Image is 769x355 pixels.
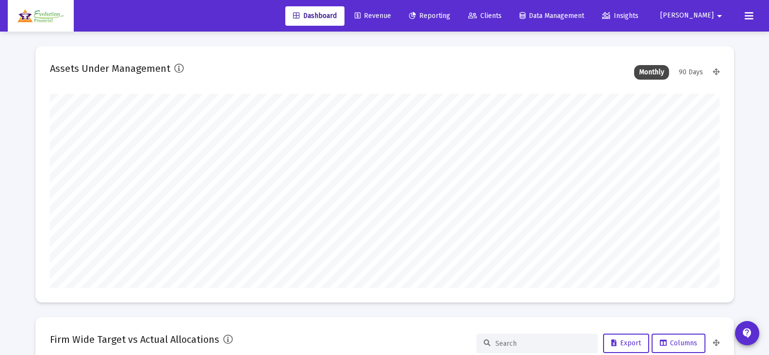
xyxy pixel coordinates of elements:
span: Dashboard [293,12,337,20]
a: Reporting [401,6,458,26]
span: Columns [660,339,697,347]
a: Insights [594,6,646,26]
a: Clients [460,6,509,26]
div: 90 Days [674,65,708,80]
a: Dashboard [285,6,344,26]
button: Export [603,334,649,353]
mat-icon: contact_support [741,327,753,339]
img: Dashboard [15,6,66,26]
h2: Assets Under Management [50,61,170,76]
span: Data Management [520,12,584,20]
a: Data Management [512,6,592,26]
input: Search [495,339,590,348]
h2: Firm Wide Target vs Actual Allocations [50,332,219,347]
span: Insights [602,12,638,20]
a: Revenue [347,6,399,26]
span: [PERSON_NAME] [660,12,714,20]
button: Columns [652,334,705,353]
div: Monthly [634,65,669,80]
button: [PERSON_NAME] [649,6,737,25]
span: Export [611,339,641,347]
span: Clients [468,12,502,20]
mat-icon: arrow_drop_down [714,6,725,26]
span: Reporting [409,12,450,20]
span: Revenue [355,12,391,20]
